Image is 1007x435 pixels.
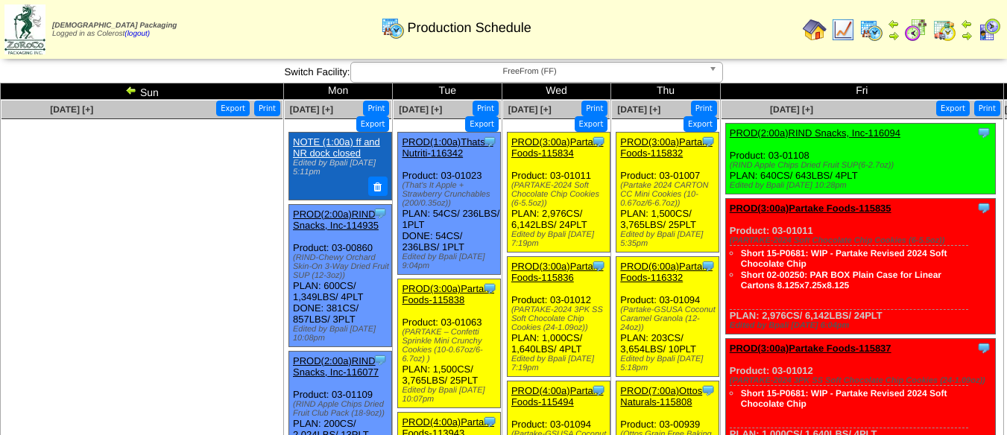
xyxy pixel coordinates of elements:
img: arrowleft.gif [888,18,900,30]
td: Wed [502,83,610,100]
button: Print [581,101,607,116]
div: Product: 03-00860 PLAN: 600CS / 1,349LBS / 4PLT DONE: 381CS / 857LBS / 3PLT [289,204,392,346]
a: NOTE (1:00a) ff and NR dock closed [293,136,380,159]
a: (logout) [124,30,150,38]
button: Export [575,116,608,132]
span: Logged in as Colerost [52,22,177,38]
div: (Partake 2024 CARTON CC Mini Cookies (10-0.67oz/6-6.7oz)) [620,181,719,208]
img: Tooltip [701,134,716,149]
div: (RIND-Chewy Orchard Skin-On 3-Way Dried Fruit SUP (12-3oz)) [293,253,391,280]
a: PROD(7:00a)Ottos Naturals-115808 [620,385,702,407]
div: (PARTAKE-2024 3PK SS Soft Chocolate Chip Cookies (24-1.09oz)) [511,305,610,332]
button: Print [254,101,280,116]
button: Export [465,116,499,132]
button: Delete Note [368,177,388,196]
div: Product: 03-01011 PLAN: 2,976CS / 6,142LBS / 24PLT [507,133,610,253]
a: PROD(2:00a)RIND Snacks, Inc-116077 [293,355,379,378]
a: PROD(3:00a)Partake Foods-115836 [511,261,604,283]
a: PROD(3:00a)Partake Foods-115832 [620,136,713,159]
a: [DATE] [+] [770,104,813,115]
div: Edited by Bpali [DATE] 5:35pm [620,230,719,248]
img: Tooltip [482,281,497,296]
a: [DATE] [+] [508,104,552,115]
button: Export [684,116,717,132]
img: Tooltip [976,125,991,140]
a: PROD(3:00a)Partake Foods-115834 [511,136,604,159]
a: Short 15-P0681: WIP - Partake Revised 2024 Soft Chocolate Chip [741,388,947,409]
td: Fri [720,83,1003,100]
button: Export [216,101,250,116]
div: Edited by Bpali [DATE] 6:04pm [730,321,995,330]
div: Product: 03-01007 PLAN: 1,500CS / 3,765LBS / 25PLT [616,133,719,253]
img: Tooltip [976,200,991,215]
div: (PARTAKE-2024 Soft Chocolate Chip Cookies (6-5.5oz)) [511,181,610,208]
a: [DATE] [+] [50,104,93,115]
button: Export [356,116,390,132]
a: PROD(3:00a)Partake Foods-115835 [730,203,891,214]
span: [DEMOGRAPHIC_DATA] Packaging [52,22,177,30]
img: arrowleft.gif [961,18,973,30]
a: PROD(3:00a)Partake Foods-115837 [730,343,891,354]
div: Edited by Bpali [DATE] 7:19pm [511,230,610,248]
button: Print [473,101,499,116]
img: calendarprod.gif [859,18,883,42]
td: Mon [284,83,393,100]
div: Product: 03-01012 PLAN: 1,000CS / 1,640LBS / 4PLT [507,257,610,377]
img: calendarinout.gif [932,18,956,42]
img: Tooltip [591,383,606,398]
div: Product: 03-01023 PLAN: 54CS / 236LBS / 1PLT DONE: 54CS / 236LBS / 1PLT [398,133,501,275]
img: Tooltip [482,134,497,149]
img: Tooltip [701,383,716,398]
img: arrowleft.gif [125,84,137,96]
img: arrowright.gif [961,30,973,42]
img: line_graph.gif [831,18,855,42]
a: [DATE] [+] [290,104,333,115]
a: Short 15-P0681: WIP - Partake Revised 2024 Soft Chocolate Chip [741,248,947,269]
div: (Partake-GSUSA Coconut Caramel Granola (12-24oz)) [620,305,719,332]
a: PROD(3:00a)Partake Foods-115838 [402,283,494,305]
div: Edited by Bpali [DATE] 10:28pm [730,181,995,190]
a: [DATE] [+] [399,104,442,115]
img: arrowright.gif [888,30,900,42]
button: Print [974,101,1000,116]
img: zoroco-logo-small.webp [4,4,45,54]
div: (PARTAKE-2024 3PK SS Soft Chocolate Chip Cookies (24-1.09oz)) [730,376,995,385]
img: Tooltip [591,258,606,273]
div: Edited by Bpali [DATE] 10:08pm [293,325,391,343]
div: (PARTAKE-2024 Soft Chocolate Chip Cookies (6-5.5oz)) [730,236,995,245]
a: Short 02-00250: PAR BOX Plain Case for Linear Cartons 8.125x7.25x8.125 [741,270,941,290]
img: Tooltip [373,206,388,220]
div: Edited by Bpali [DATE] 7:19pm [511,355,610,372]
div: Edited by Bpali [DATE] 5:11pm [293,159,387,177]
img: calendarcustomer.gif [977,18,1001,42]
span: FreeFrom (FF) [357,63,703,80]
a: PROD(6:00a)Partake Foods-116332 [620,261,713,283]
td: Sun [1,83,284,100]
div: Product: 03-01063 PLAN: 1,500CS / 3,765LBS / 25PLT [398,279,501,408]
img: Tooltip [976,340,991,355]
div: (That's It Apple + Strawberry Crunchables (200/0.35oz)) [402,181,500,208]
img: Tooltip [591,134,606,149]
span: Production Schedule [408,20,531,36]
button: Export [936,101,970,116]
div: Product: 03-01011 PLAN: 2,976CS / 6,142LBS / 24PLT [725,199,995,334]
a: PROD(2:00a)RIND Snacks, Inc-114935 [293,209,379,231]
div: Edited by Bpali [DATE] 5:18pm [620,355,719,372]
a: PROD(4:00a)Partake Foods-115494 [511,385,604,407]
a: [DATE] [+] [617,104,660,115]
img: calendarprod.gif [381,16,405,39]
div: (RIND Apple Chips Dried Fruit Club Pack (18-9oz)) [293,400,391,418]
img: Tooltip [701,258,716,273]
a: PROD(1:00a)Thats It Nutriti-116342 [402,136,493,159]
button: Print [691,101,717,116]
div: Edited by Bpali [DATE] 10:07pm [402,386,500,404]
img: calendarblend.gif [904,18,928,42]
img: Tooltip [482,414,497,429]
button: Print [363,101,389,116]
